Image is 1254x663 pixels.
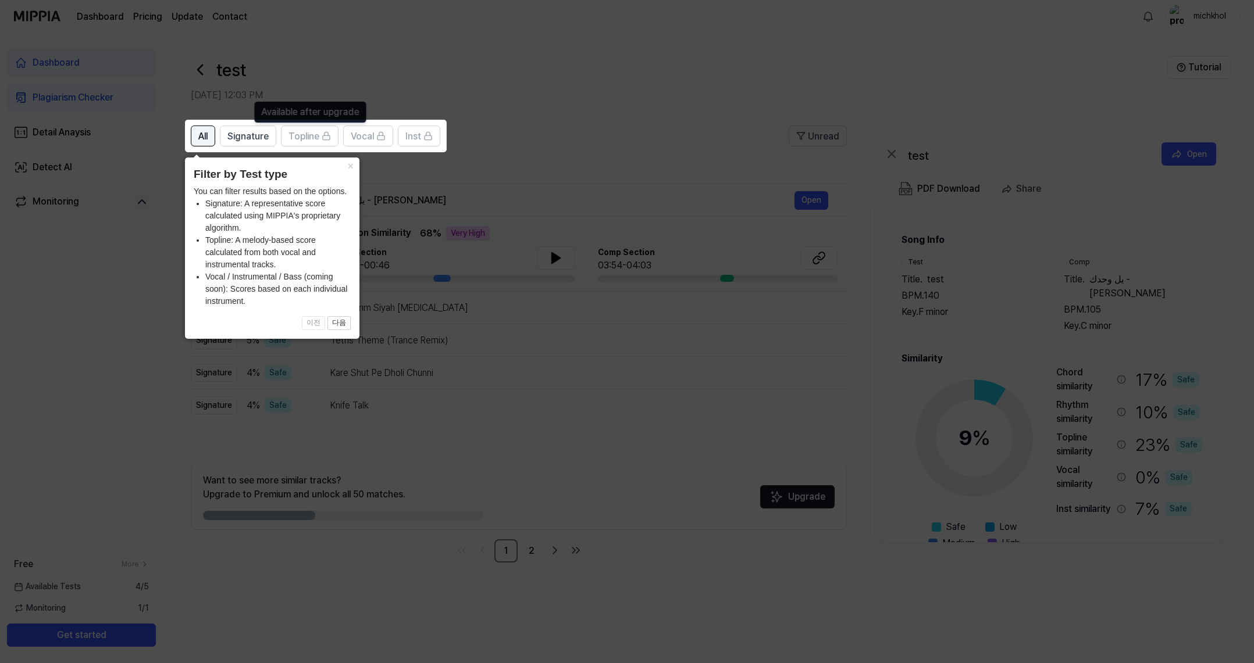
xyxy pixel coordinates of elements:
div: You can filter results based on the options. [194,185,351,307]
button: All [191,126,215,146]
span: Inst [405,130,421,144]
button: Topline [281,126,339,146]
button: Signature [220,126,276,146]
button: 다음 [327,316,351,330]
li: Topline: A melody-based score calculated from both vocal and instrumental tracks. [205,234,351,271]
span: Signature [227,130,269,144]
button: Vocal [343,126,393,146]
header: Filter by Test type [194,166,351,183]
button: Close [341,157,359,174]
span: Vocal [351,130,374,144]
button: Inst [398,126,440,146]
li: Vocal / Instrumental / Bass (coming soon): Scores based on each individual instrument. [205,271,351,307]
span: All [198,130,208,144]
span: Topline [288,130,319,144]
li: Signature: A representative score calculated using MIPPIA's proprietary algorithm. [205,198,351,234]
